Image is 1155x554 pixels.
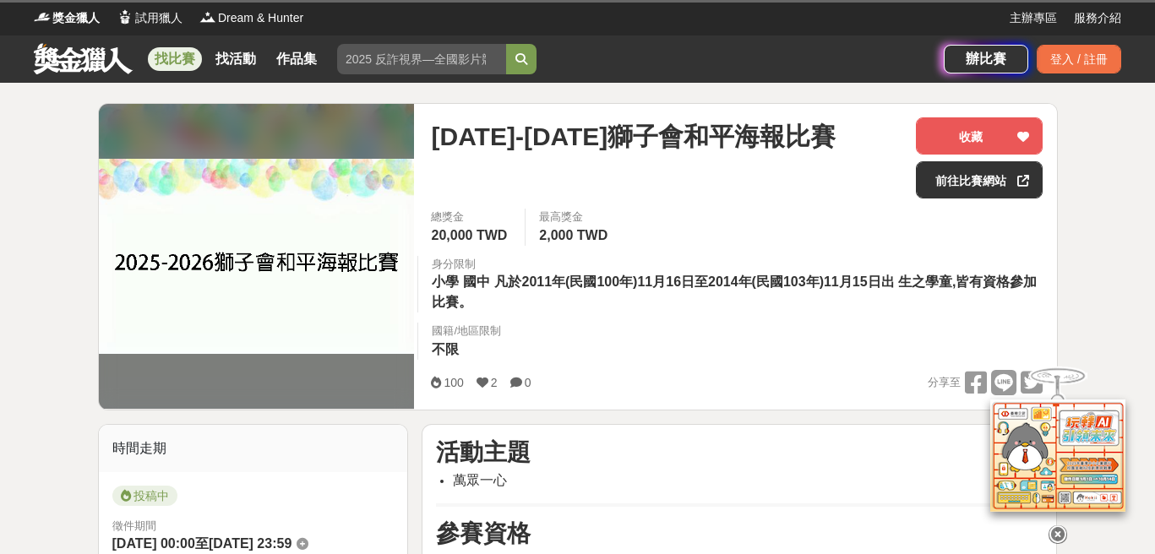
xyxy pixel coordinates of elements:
img: Logo [117,8,133,25]
a: 辦比賽 [944,45,1028,73]
span: 不限 [432,342,459,356]
span: [DATE]-[DATE]獅子會和平海報比賽 [431,117,836,155]
button: 收藏 [916,117,1043,155]
span: 總獎金 [431,209,511,225]
img: d2146d9a-e6f6-4337-9592-8cefde37ba6b.png [990,399,1125,512]
a: 找活動 [209,47,263,71]
span: 小學 [432,274,459,289]
span: 試用獵人 [135,9,183,27]
strong: 活動主題 [436,439,531,465]
span: 獎金獵人 [52,9,100,27]
span: 分享至 [928,370,961,395]
span: 最高獎金 [539,209,612,225]
span: 至 [195,536,209,551]
a: Logo試用獵人 [117,9,183,27]
div: 登入 / 註冊 [1037,45,1121,73]
span: 萬眾一心 [453,473,507,487]
span: 0 [525,376,531,389]
span: 20,000 TWD [431,228,507,242]
div: 國籍/地區限制 [432,323,501,339]
div: 時間走期 [99,425,408,472]
span: Dream & Hunter [218,9,303,27]
span: 100 [444,376,463,389]
img: Logo [199,8,216,25]
img: Cover Image [99,159,415,354]
span: 凡於2011年(民國100年)11月16日至2014年(民國103年)11月15日出 生之學童,皆有資格參加比賽。 [432,274,1037,309]
span: [DATE] 00:00 [112,536,195,551]
div: 身分限制 [432,256,1043,273]
a: Logo獎金獵人 [34,9,100,27]
img: Logo [34,8,51,25]
a: 作品集 [270,47,324,71]
a: 前往比賽網站 [916,161,1043,198]
a: LogoDream & Hunter [199,9,303,27]
input: 2025 反詐視界—全國影片競賽 [337,44,506,74]
span: 2 [491,376,498,389]
a: 服務介紹 [1074,9,1121,27]
span: 2,000 TWD [539,228,607,242]
span: 投稿中 [112,486,177,506]
a: 主辦專區 [1010,9,1057,27]
a: 找比賽 [148,47,202,71]
span: 國中 [463,274,490,289]
span: 徵件期間 [112,519,156,532]
strong: 參賽資格 [436,520,531,546]
span: [DATE] 23:59 [209,536,291,551]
